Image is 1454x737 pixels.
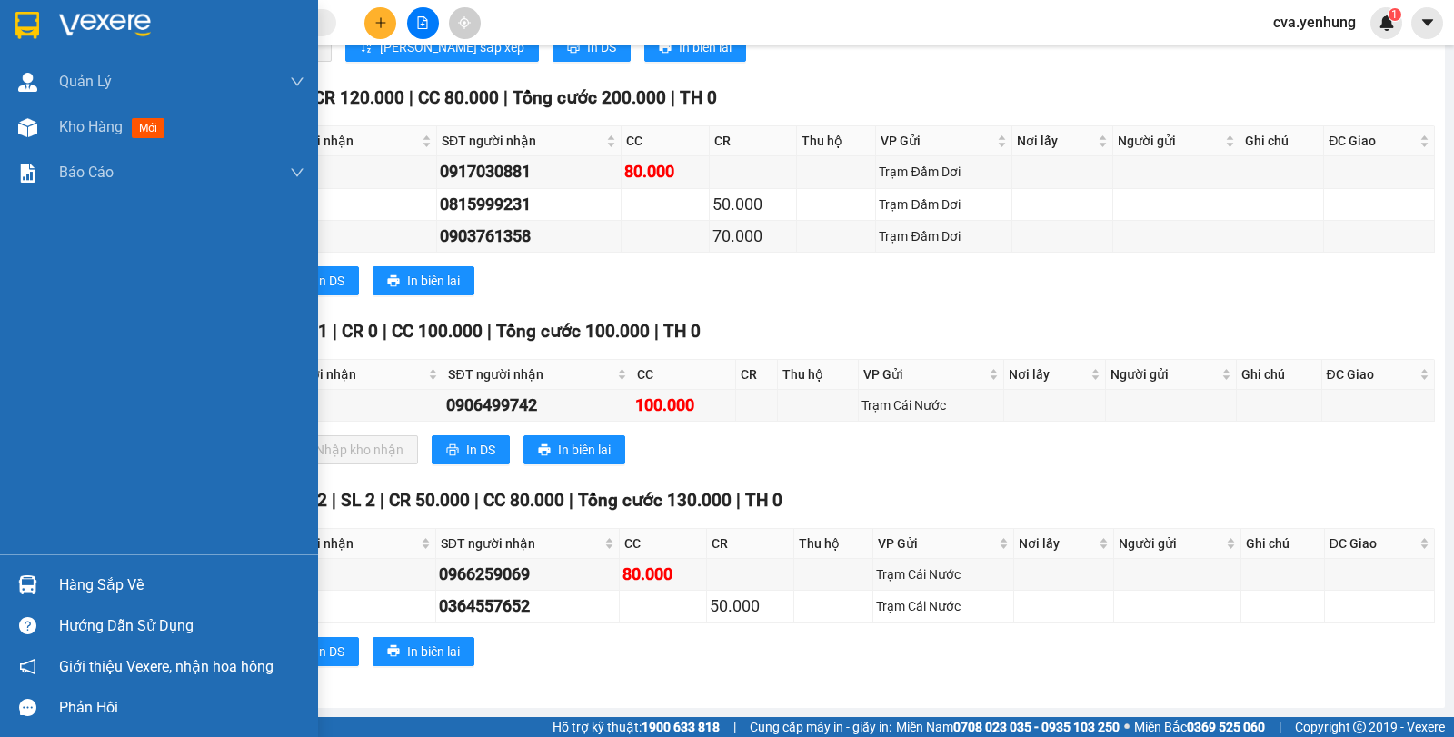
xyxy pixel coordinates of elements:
th: Thu hộ [794,529,873,559]
span: CC 100.000 [392,321,483,342]
button: printerIn DS [281,266,359,295]
th: CC [622,126,710,156]
div: 100.000 [635,393,733,418]
div: TÙNG [260,224,433,249]
td: Trạm Cái Nước [873,591,1014,622]
div: 0917030881 [440,159,618,184]
span: cva.yenhung [1259,11,1370,34]
span: Miền Nam [896,717,1120,737]
td: 0 [260,390,443,422]
span: down [290,165,304,180]
span: CR 120.000 [314,87,404,108]
button: downloadNhập kho nhận [281,435,418,464]
div: 80.000 [624,159,706,184]
div: 0906499742 [446,393,628,418]
button: sort-ascending[PERSON_NAME] sắp xếp [345,33,539,62]
span: VP Gửi [878,533,995,553]
span: | [487,321,492,342]
span: | [671,87,675,108]
span: | [409,87,413,108]
th: Ghi chú [1237,360,1322,390]
span: CR 0 [342,321,378,342]
button: aim [449,7,481,39]
span: printer [567,41,580,55]
strong: 0369 525 060 [1187,720,1265,734]
span: In DS [587,37,616,57]
span: Nơi lấy [1019,533,1095,553]
div: 0 [260,593,433,619]
span: CR 50.000 [389,490,470,511]
span: question-circle [19,617,36,634]
button: printerIn biên lai [373,637,474,666]
td: 0966259069 [436,559,620,591]
th: CC [632,360,737,390]
td: 0 [257,591,436,622]
span: caret-down [1419,15,1436,31]
span: In DS [315,642,344,662]
span: | [736,490,741,511]
span: message [19,699,36,716]
span: Giới thiệu Vexere, nhận hoa hồng [59,655,274,678]
span: file-add [416,16,429,29]
div: Trạm Đầm Dơi [879,226,1009,246]
td: Trạm Đầm Dơi [876,156,1012,188]
td: TÙNG [257,221,437,253]
div: Phản hồi [59,694,304,722]
span: CC 80.000 [418,87,499,108]
div: Hàng sắp về [59,572,304,599]
th: CR [710,126,798,156]
button: printerIn DS [553,33,631,62]
span: ĐC Giao [1330,533,1416,553]
span: | [569,490,573,511]
span: mới [132,118,164,138]
span: printer [538,443,551,458]
div: a [260,562,433,587]
span: SĐT người nhận [441,533,601,553]
div: ut em [260,159,433,184]
span: ĐC Giao [1329,131,1416,151]
th: CC [620,529,707,559]
td: 0364557652 [436,591,620,622]
span: | [332,490,336,511]
span: sort-ascending [360,41,373,55]
span: Hỗ trợ kỹ thuật: [553,717,720,737]
span: Kho hàng [59,118,123,135]
th: Thu hộ [778,360,859,390]
span: In biên lai [558,440,611,460]
span: notification [19,658,36,675]
td: Trạm Đầm Dơi [876,221,1012,253]
span: | [333,321,337,342]
span: | [1279,717,1281,737]
span: | [383,321,387,342]
span: CC 80.000 [483,490,564,511]
span: printer [446,443,459,458]
span: down [290,75,304,89]
td: a [257,559,436,591]
div: Trạm Đầm Dơi [879,194,1009,214]
td: 0903761358 [437,221,622,253]
span: plus [374,16,387,29]
div: Trạm Cái Nước [876,596,1011,616]
div: Hướng dẫn sử dụng [59,613,304,640]
td: 0917030881 [437,156,622,188]
td: Trạm Đầm Dơi [876,189,1012,221]
td: phuong [257,189,437,221]
img: icon-new-feature [1379,15,1395,31]
div: Trạm Đầm Dơi [879,162,1009,182]
button: caret-down [1411,7,1443,39]
span: VP Gửi [881,131,993,151]
span: Miền Bắc [1134,717,1265,737]
td: 0906499742 [443,390,632,422]
div: 0815999231 [440,192,618,217]
span: Tổng cước 130.000 [578,490,732,511]
th: Ghi chú [1240,126,1324,156]
div: Trạm Cái Nước [876,564,1011,584]
span: SĐT người nhận [442,131,603,151]
span: aim [458,16,471,29]
img: solution-icon [18,164,37,183]
span: SL 2 [341,490,375,511]
strong: 0708 023 035 - 0935 103 250 [953,720,1120,734]
span: Báo cáo [59,161,114,184]
span: | [733,717,736,737]
span: [PERSON_NAME] sắp xếp [380,37,524,57]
